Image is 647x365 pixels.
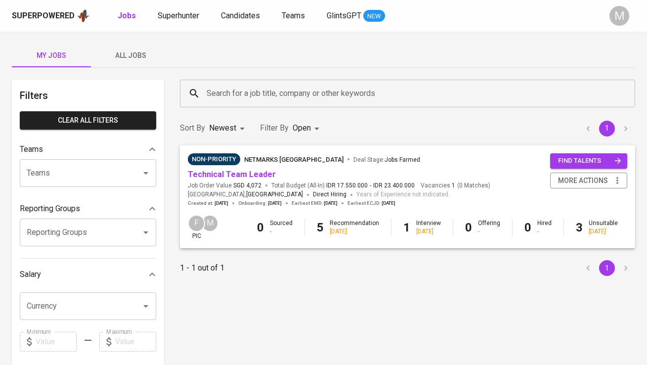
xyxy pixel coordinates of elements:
[188,215,205,232] div: F
[20,143,43,155] p: Teams
[118,10,138,22] a: Jobs
[599,121,615,137] button: page 1
[268,200,282,207] span: [DATE]
[363,11,385,21] span: NEW
[537,228,552,236] div: -
[188,153,240,165] div: Sufficient Talents in Pipeline
[385,156,420,163] span: Jobs Farmed
[326,182,368,190] span: IDR 17.550.000
[524,221,531,234] b: 0
[324,200,338,207] span: [DATE]
[201,215,218,232] div: M
[599,260,615,276] button: page 1
[246,190,303,200] span: [GEOGRAPHIC_DATA]
[139,226,153,239] button: Open
[270,228,293,236] div: -
[382,200,395,207] span: [DATE]
[188,154,240,164] span: Non-Priority
[221,11,260,20] span: Candidates
[188,170,276,179] a: Technical Team Leader
[20,111,156,130] button: Clear All filters
[450,182,455,190] span: 1
[209,119,248,137] div: Newest
[589,228,618,236] div: [DATE]
[20,203,80,215] p: Reporting Groups
[209,122,236,134] p: Newest
[18,49,85,62] span: My Jobs
[579,260,635,276] nav: pagination navigation
[416,219,441,236] div: Interview
[12,10,75,22] div: Superpowered
[77,8,90,23] img: app logo
[158,10,201,22] a: Superhunter
[20,199,156,219] div: Reporting Groups
[139,166,153,180] button: Open
[421,182,490,190] span: Vacancies ( 0 Matches )
[28,114,148,127] span: Clear All filters
[293,119,323,137] div: Open
[221,10,262,22] a: Candidates
[282,11,305,20] span: Teams
[416,228,441,236] div: [DATE]
[403,221,410,234] b: 1
[180,262,224,274] p: 1 - 1 out of 1
[282,10,307,22] a: Teams
[97,49,164,62] span: All Jobs
[188,190,303,200] span: [GEOGRAPHIC_DATA] ,
[180,122,205,134] p: Sort By
[118,11,136,20] b: Jobs
[20,265,156,284] div: Salary
[373,182,415,190] span: IDR 23.400.000
[20,269,41,280] p: Salary
[292,200,338,207] span: Earliest EMD :
[270,219,293,236] div: Sourced
[330,228,379,236] div: [DATE]
[260,122,289,134] p: Filter By
[188,200,228,207] span: Created at :
[609,6,629,26] div: M
[589,219,618,236] div: Unsuitable
[20,88,156,103] h6: Filters
[317,221,324,234] b: 5
[313,191,346,198] span: Direct Hiring
[158,11,199,20] span: Superhunter
[356,190,450,200] span: Years of Experience not indicated.
[579,121,635,137] nav: pagination navigation
[370,182,371,190] span: -
[353,156,420,163] span: Deal Stage :
[327,11,361,20] span: GlintsGPT
[257,221,264,234] b: 0
[330,219,379,236] div: Recommendation
[188,182,261,190] span: Job Order Value
[244,156,344,163] span: Netmarks [GEOGRAPHIC_DATA]
[36,332,77,352] input: Value
[550,153,627,169] button: find talents
[12,8,90,23] a: Superpoweredapp logo
[478,228,500,236] div: -
[537,219,552,236] div: Hired
[478,219,500,236] div: Offering
[327,10,385,22] a: GlintsGPT NEW
[139,299,153,313] button: Open
[271,182,415,190] span: Total Budget (All-In)
[576,221,583,234] b: 3
[233,182,261,190] span: SGD 4,072
[115,332,156,352] input: Value
[347,200,395,207] span: Earliest ECJD :
[465,221,472,234] b: 0
[20,139,156,159] div: Teams
[188,215,205,240] div: pic
[215,200,228,207] span: [DATE]
[238,200,282,207] span: Onboarding :
[558,175,608,187] span: more actions
[550,173,627,189] button: more actions
[558,155,621,167] span: find talents
[293,123,311,133] span: Open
